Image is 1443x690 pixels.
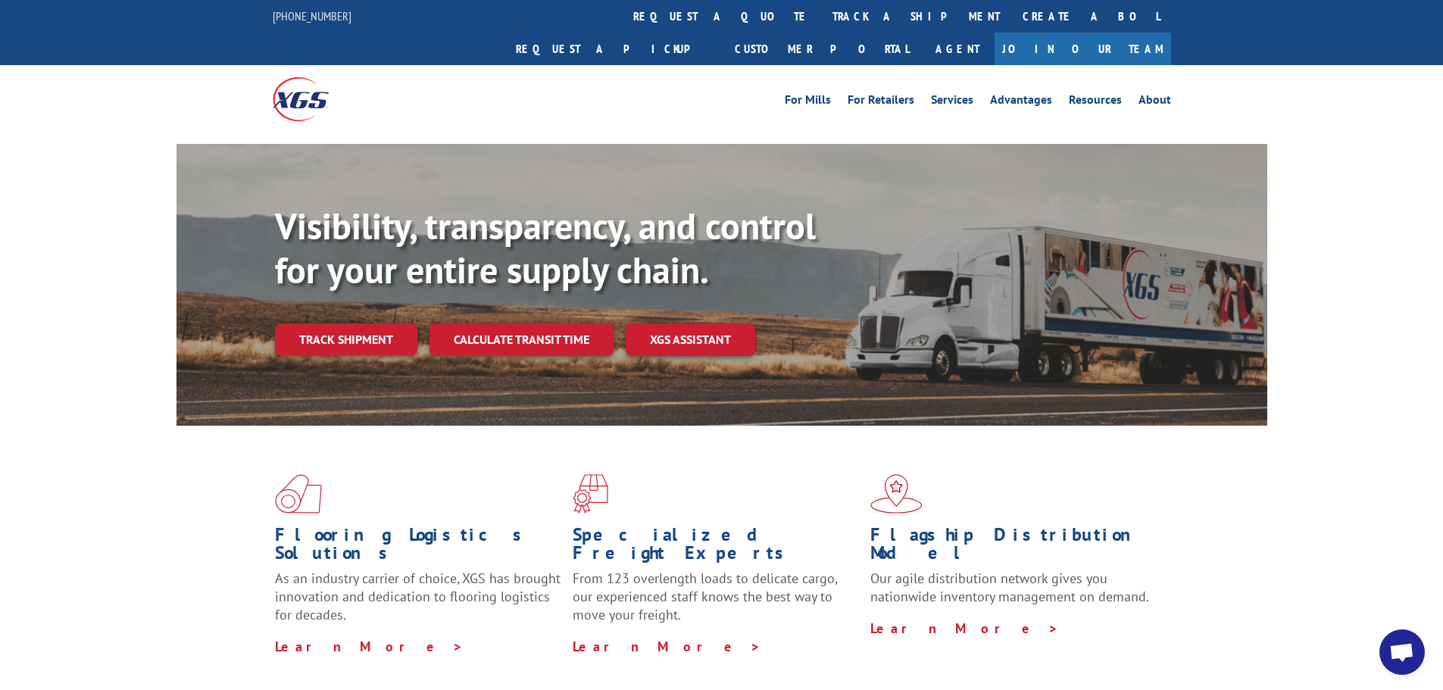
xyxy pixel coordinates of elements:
a: Services [931,94,973,111]
a: Learn More > [870,620,1059,637]
a: Request a pickup [504,33,723,65]
img: xgs-icon-flagship-distribution-model-red [870,474,923,514]
p: From 123 overlength loads to delicate cargo, our experienced staff knows the best way to move you... [573,570,859,637]
a: [PHONE_NUMBER] [273,8,351,23]
a: Calculate transit time [429,323,614,356]
h1: Flagship Distribution Model [870,526,1157,570]
a: Learn More > [275,638,464,655]
a: For Mills [785,94,831,111]
h1: Specialized Freight Experts [573,526,859,570]
a: Customer Portal [723,33,920,65]
a: About [1138,94,1171,111]
a: Resources [1069,94,1122,111]
span: As an industry carrier of choice, XGS has brought innovation and dedication to flooring logistics... [275,570,561,623]
a: XGS ASSISTANT [626,323,755,356]
a: Agent [920,33,995,65]
a: Advantages [990,94,1052,111]
img: xgs-icon-total-supply-chain-intelligence-red [275,474,322,514]
img: xgs-icon-focused-on-flooring-red [573,474,608,514]
span: Our agile distribution network gives you nationwide inventory management on demand. [870,570,1149,605]
h1: Flooring Logistics Solutions [275,526,561,570]
b: Visibility, transparency, and control for your entire supply chain. [275,202,816,293]
a: 채팅 열기 [1379,629,1425,675]
a: Learn More > [573,638,761,655]
a: Join Our Team [995,33,1171,65]
a: Track shipment [275,323,417,355]
a: For Retailers [848,94,914,111]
